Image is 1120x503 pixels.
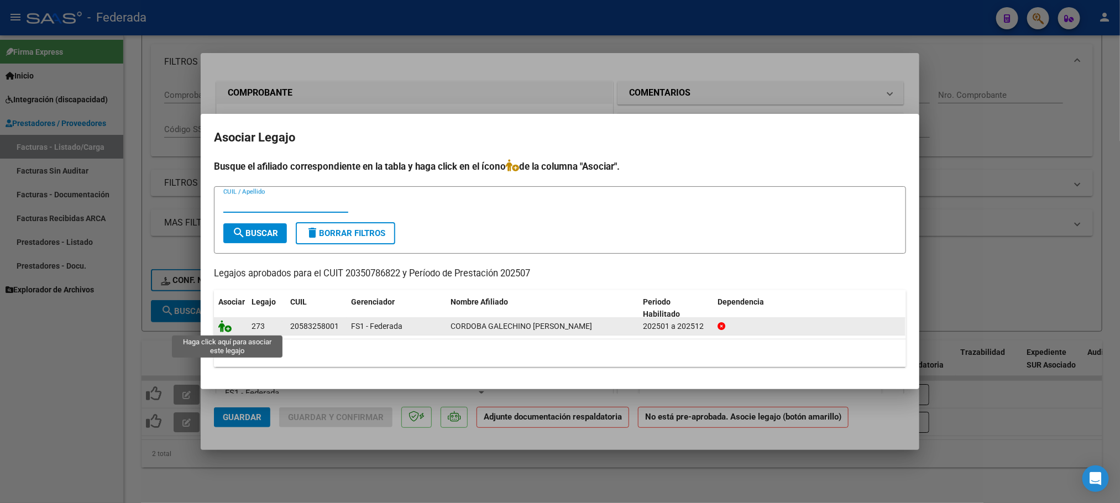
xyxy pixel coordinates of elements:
button: Buscar [223,223,287,243]
span: Asociar [218,297,245,306]
span: Dependencia [718,297,764,306]
span: Periodo Habilitado [643,297,680,319]
button: Borrar Filtros [296,222,395,244]
datatable-header-cell: Dependencia [713,290,906,327]
span: FS1 - Federada [351,322,402,331]
datatable-header-cell: CUIL [286,290,347,327]
div: 1 registros [214,339,906,367]
div: 202501 a 202512 [643,320,709,333]
span: Buscar [232,228,278,238]
datatable-header-cell: Legajo [247,290,286,327]
h2: Asociar Legajo [214,127,906,148]
span: 273 [252,322,265,331]
h4: Busque el afiliado correspondiente en la tabla y haga click en el ícono de la columna "Asociar". [214,159,906,174]
datatable-header-cell: Nombre Afiliado [446,290,638,327]
p: Legajos aprobados para el CUIT 20350786822 y Período de Prestación 202507 [214,267,906,281]
span: Gerenciador [351,297,395,306]
datatable-header-cell: Periodo Habilitado [638,290,713,327]
div: Open Intercom Messenger [1082,465,1109,492]
span: Nombre Afiliado [451,297,508,306]
span: Legajo [252,297,276,306]
span: CUIL [290,297,307,306]
datatable-header-cell: Gerenciador [347,290,446,327]
mat-icon: search [232,226,245,239]
span: Borrar Filtros [306,228,385,238]
div: 20583258001 [290,320,339,333]
span: CORDOBA GALECHINO DONATTO VICENTE [451,322,592,331]
mat-icon: delete [306,226,319,239]
datatable-header-cell: Asociar [214,290,247,327]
